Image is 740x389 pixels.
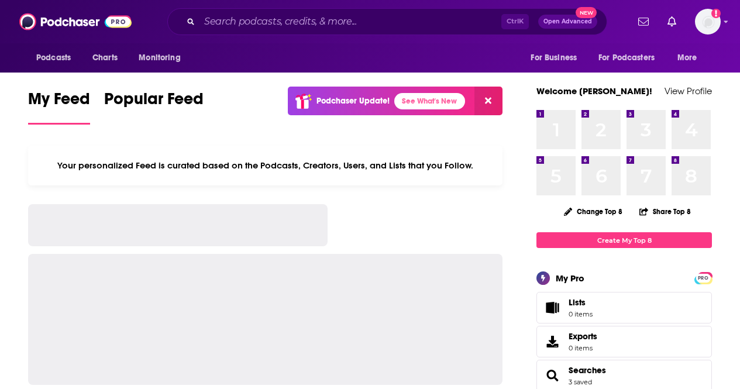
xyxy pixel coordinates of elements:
a: My Feed [28,89,90,125]
button: open menu [130,47,195,69]
span: Podcasts [36,50,71,66]
a: Searches [541,367,564,384]
span: Lists [541,300,564,316]
span: Popular Feed [104,89,204,116]
a: Welcome [PERSON_NAME]! [536,85,652,97]
span: PRO [696,274,710,283]
span: Logged in as ClarissaGuerrero [695,9,721,35]
span: New [576,7,597,18]
a: Lists [536,292,712,323]
a: Show notifications dropdown [634,12,653,32]
button: Change Top 8 [557,204,629,219]
span: Lists [569,297,593,308]
a: View Profile [665,85,712,97]
img: Podchaser - Follow, Share and Rate Podcasts [19,11,132,33]
a: Popular Feed [104,89,204,125]
div: Your personalized Feed is curated based on the Podcasts, Creators, Users, and Lists that you Follow. [28,146,502,185]
button: open menu [591,47,672,69]
button: open menu [28,47,86,69]
input: Search podcasts, credits, & more... [199,12,501,31]
span: Exports [569,331,597,342]
a: 3 saved [569,378,592,386]
span: For Business [531,50,577,66]
a: Show notifications dropdown [663,12,681,32]
p: Podchaser Update! [316,96,390,106]
span: Monitoring [139,50,180,66]
button: Share Top 8 [639,200,691,223]
span: Lists [569,297,586,308]
div: My Pro [556,273,584,284]
img: User Profile [695,9,721,35]
span: Charts [92,50,118,66]
span: Open Advanced [543,19,592,25]
button: open menu [522,47,591,69]
span: 0 items [569,344,597,352]
a: Create My Top 8 [536,232,712,248]
a: Searches [569,365,606,376]
a: PRO [696,273,710,282]
a: See What's New [394,93,465,109]
a: Exports [536,326,712,357]
span: Exports [541,333,564,350]
span: My Feed [28,89,90,116]
button: Open AdvancedNew [538,15,597,29]
button: open menu [669,47,712,69]
svg: Add a profile image [711,9,721,18]
div: Search podcasts, credits, & more... [167,8,607,35]
span: 0 items [569,310,593,318]
span: Ctrl K [501,14,529,29]
span: For Podcasters [598,50,655,66]
a: Charts [85,47,125,69]
span: More [677,50,697,66]
button: Show profile menu [695,9,721,35]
